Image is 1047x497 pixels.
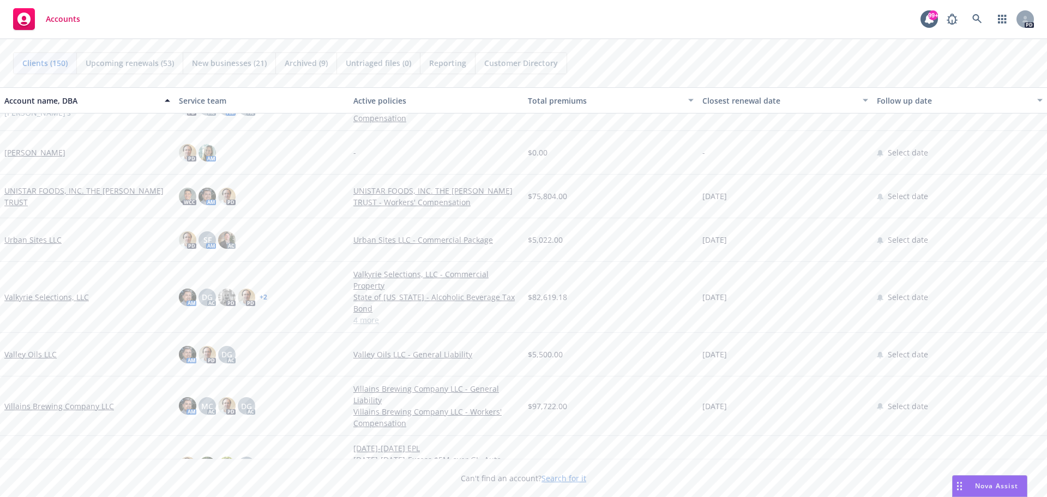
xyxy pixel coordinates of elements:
img: photo [238,289,255,306]
img: photo [179,289,196,306]
img: photo [198,188,216,205]
span: New businesses (21) [192,57,267,69]
img: photo [218,457,236,474]
span: Select date [888,349,928,360]
span: Untriaged files (0) [346,57,411,69]
a: Report a Bug [941,8,963,30]
div: Follow up date [877,95,1031,106]
span: [DATE] [702,291,727,303]
span: [DATE] [702,400,727,412]
a: 4 more [353,314,519,326]
span: $5,022.00 [528,234,563,245]
div: Drag to move [953,476,966,496]
span: DG [202,291,213,303]
span: Select date [888,291,928,303]
img: photo [198,457,216,474]
a: UNISTAR FOODS, INC. THE [PERSON_NAME] TRUST [4,185,170,208]
span: Customer Directory [484,57,558,69]
a: [DATE]-[DATE] EPL [353,442,519,454]
img: photo [179,188,196,205]
span: - [353,147,356,158]
img: photo [198,346,216,363]
span: [DATE] [702,234,727,245]
span: Reporting [429,57,466,69]
span: [DATE] [702,190,727,202]
img: photo [218,289,236,306]
div: Total premiums [528,95,682,106]
img: photo [179,231,196,249]
a: Search for it [541,473,586,483]
span: SF [203,234,212,245]
div: Active policies [353,95,519,106]
a: Villains Brewing Company LLC - Workers' Compensation [353,406,519,429]
img: photo [179,457,196,474]
span: Upcoming renewals (53) [86,57,174,69]
span: - [702,147,705,158]
a: Urban Sites LLC - Commercial Package [353,234,519,245]
div: 99+ [928,10,938,20]
span: DG [241,400,252,412]
div: Account name, DBA [4,95,158,106]
span: $97,722.00 [528,400,567,412]
span: Archived (9) [285,57,328,69]
span: $0.00 [528,147,547,158]
span: Select date [888,234,928,245]
img: photo [218,188,236,205]
button: Total premiums [523,87,698,113]
button: Nova Assist [952,475,1027,497]
a: Valley Oils LLC - General Liability [353,349,519,360]
span: Select date [888,400,928,412]
span: Clients (150) [22,57,68,69]
span: $75,804.00 [528,190,567,202]
img: photo [198,144,216,161]
a: Valkyrie Selections, LLC - Commercial Property [353,268,519,291]
span: MC [201,400,213,412]
span: [DATE] [702,349,727,360]
a: State of [US_STATE] - Alcoholic Beverage Tax Bond [353,291,519,314]
span: $5,500.00 [528,349,563,360]
a: + 2 [260,294,267,301]
span: Can't find an account? [461,472,586,484]
a: UNISTAR FOODS, INC. THE [PERSON_NAME] TRUST - Workers' Compensation [353,185,519,208]
span: DG [221,349,232,360]
a: Villains Brewing Company LLC [4,400,114,412]
a: Valley Oils LLC [4,349,57,360]
img: photo [179,144,196,161]
a: Accounts [9,4,85,34]
a: Switch app [991,8,1013,30]
img: photo [179,346,196,363]
span: Accounts [46,15,80,23]
img: photo [218,397,236,415]
button: Closest renewal date [698,87,872,113]
a: [DATE]-[DATE]-Excess $5M-over GL, Auto, and Employers Liability [353,454,519,477]
span: Nova Assist [975,481,1018,490]
a: Villains Brewing Company LLC - General Liability [353,383,519,406]
img: photo [179,397,196,415]
a: [PERSON_NAME] [4,147,65,158]
img: photo [218,231,236,249]
a: Urban Sites LLC [4,234,62,245]
span: $82,619.18 [528,291,567,303]
button: Service team [174,87,349,113]
a: Search [966,8,988,30]
a: Valkyrie Selections, LLC [4,291,89,303]
div: Service team [179,95,345,106]
span: Select date [888,190,928,202]
div: Closest renewal date [702,95,856,106]
button: Follow up date [872,87,1047,113]
button: Active policies [349,87,523,113]
span: Select date [888,147,928,158]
